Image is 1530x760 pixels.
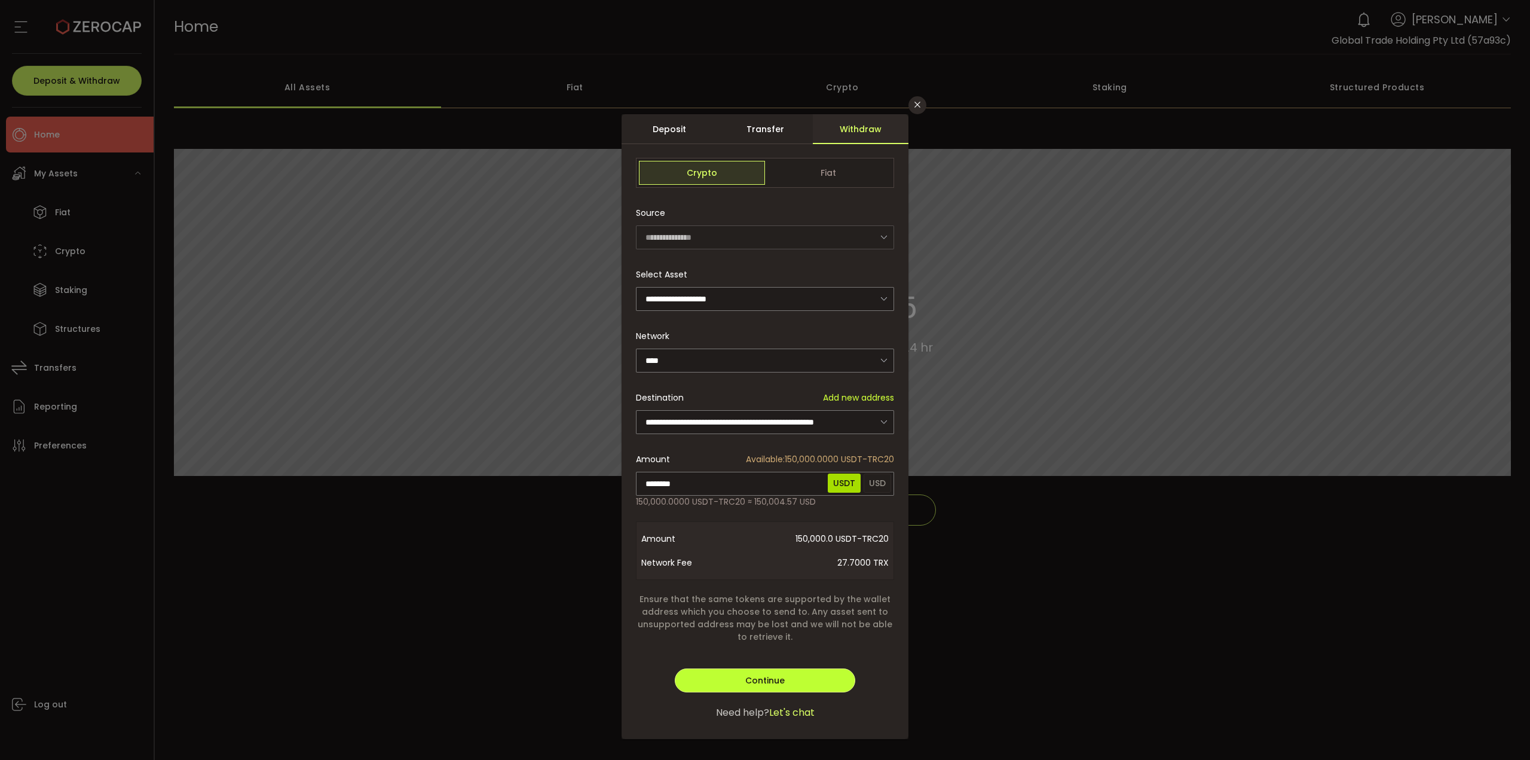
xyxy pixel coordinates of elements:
[737,527,889,551] span: 150,000.0 USDT-TRC20
[746,453,785,465] span: Available:
[622,114,908,739] div: dialog
[636,496,816,508] span: 150,000.0000 USDT-TRC20 ≈ 150,004.57 USD
[737,551,889,575] span: 27.7000 TRX
[675,669,855,692] button: Continue
[717,114,813,144] div: Transfer
[716,706,769,720] span: Need help?
[746,453,894,466] span: 150,000.0000 USDT-TRC20
[636,268,694,280] label: Select Asset
[636,330,677,342] label: Network
[765,161,891,185] span: Fiat
[769,706,815,720] span: Let's chat
[639,161,765,185] span: Crypto
[1391,631,1530,760] iframe: Chat Widget
[641,527,737,551] span: Amount
[828,474,861,493] span: USDT
[864,474,891,493] span: USD
[745,674,785,686] span: Continue
[636,201,665,225] span: Source
[1391,631,1530,760] div: 聊天小组件
[823,392,894,404] span: Add new address
[622,114,717,144] div: Deposit
[636,392,684,404] span: Destination
[813,114,908,144] div: Withdraw
[641,551,737,575] span: Network Fee
[636,453,670,466] span: Amount
[636,593,894,643] span: Ensure that the same tokens are supported by the wallet address which you choose to send to. Any ...
[908,96,926,114] button: Close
